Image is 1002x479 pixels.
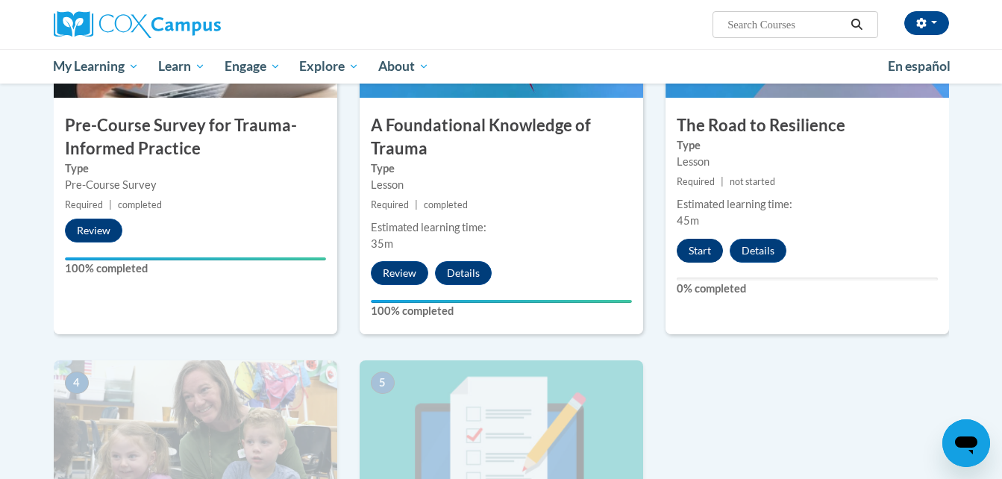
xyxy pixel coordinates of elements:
span: Learn [158,57,205,75]
label: Type [677,137,938,154]
button: Account Settings [904,11,949,35]
iframe: Button to launch messaging window [942,419,990,467]
div: Pre-Course Survey [65,177,326,193]
button: Review [65,219,122,242]
label: 100% completed [65,260,326,277]
a: About [369,49,439,84]
button: Search [845,16,868,34]
a: En español [878,51,960,82]
label: Type [65,160,326,177]
div: Lesson [677,154,938,170]
div: Main menu [31,49,971,84]
div: Lesson [371,177,632,193]
span: | [109,199,112,210]
div: Your progress [65,257,326,260]
span: Required [371,199,409,210]
h3: A Foundational Knowledge of Trauma [360,114,643,160]
button: Start [677,239,723,263]
span: | [415,199,418,210]
span: Engage [225,57,281,75]
a: Explore [289,49,369,84]
a: Learn [148,49,215,84]
label: 0% completed [677,281,938,297]
span: completed [424,199,468,210]
span: Required [677,176,715,187]
span: not started [730,176,775,187]
span: About [378,57,429,75]
span: completed [118,199,162,210]
div: Your progress [371,300,632,303]
div: Estimated learning time: [677,196,938,213]
span: My Learning [53,57,139,75]
span: 5 [371,372,395,394]
h3: The Road to Resilience [666,114,949,137]
button: Details [435,261,492,285]
span: 35m [371,237,393,250]
a: Cox Campus [54,11,337,38]
a: Engage [215,49,290,84]
span: | [721,176,724,187]
input: Search Courses [726,16,845,34]
span: Explore [299,57,359,75]
span: Required [65,199,103,210]
div: Estimated learning time: [371,219,632,236]
span: En español [888,58,951,74]
button: Review [371,261,428,285]
span: 4 [65,372,89,394]
label: 100% completed [371,303,632,319]
a: My Learning [44,49,149,84]
span: 45m [677,214,699,227]
h3: Pre-Course Survey for Trauma-Informed Practice [54,114,337,160]
img: Cox Campus [54,11,221,38]
button: Details [730,239,786,263]
label: Type [371,160,632,177]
